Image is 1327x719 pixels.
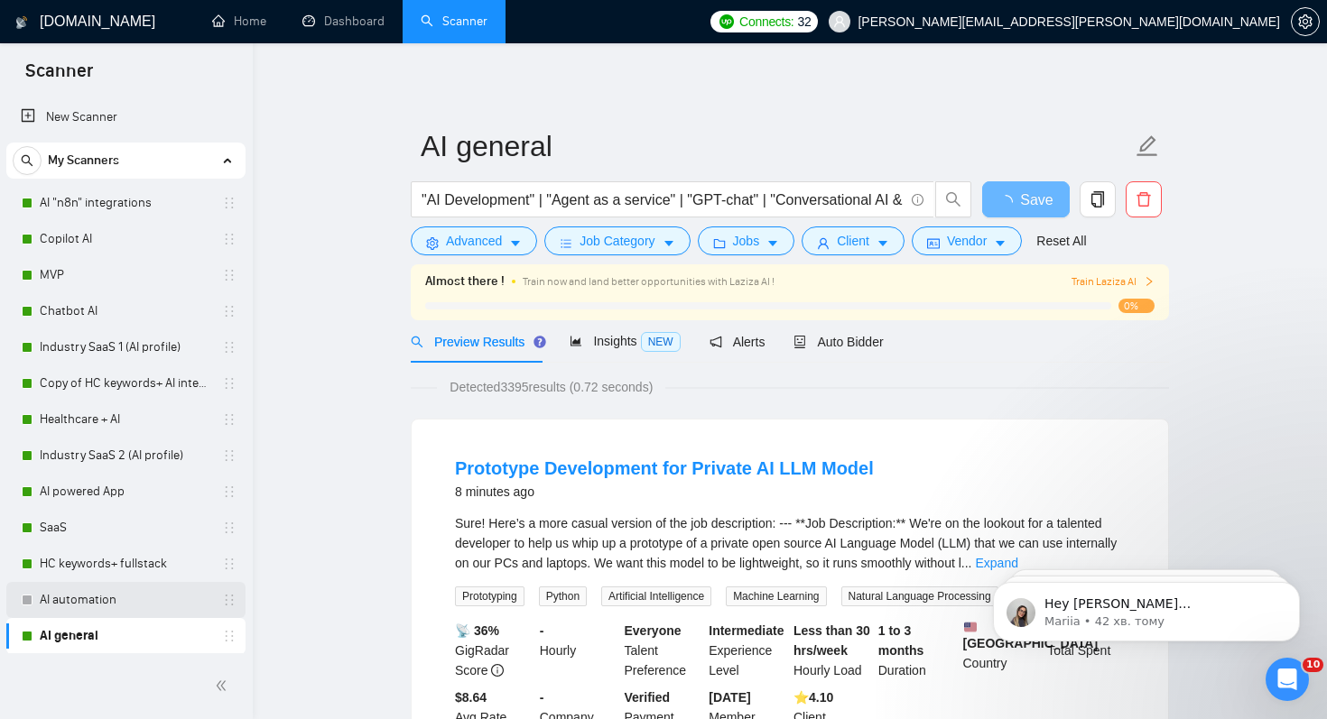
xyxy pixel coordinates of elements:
li: New Scanner [6,99,246,135]
button: search [935,181,971,217]
span: caret-down [994,236,1007,250]
b: ⭐️ 4.10 [793,690,833,705]
button: idcardVendorcaret-down [912,226,1022,255]
b: Intermediate [709,623,784,638]
span: Auto Bidder [793,335,883,349]
span: 10 [1303,658,1323,672]
b: [GEOGRAPHIC_DATA] [963,621,1099,650]
span: right [1144,276,1155,287]
span: Job Category [580,231,654,251]
span: robot [793,336,806,348]
div: Talent Preference [621,621,706,680]
a: AI "n8n" integrations [40,185,211,221]
span: Detected 3395 results (0.72 seconds) [437,377,665,397]
button: settingAdvancedcaret-down [411,226,537,255]
span: Vendor [947,231,987,251]
a: Prototype Development for Private AI LLM Model [455,458,874,478]
img: upwork-logo.png [719,14,734,29]
span: info-circle [491,664,504,677]
div: Tooltip anchor [532,334,548,350]
span: holder [222,557,237,571]
span: search [936,191,970,207]
span: Jobs [733,231,760,251]
button: Train Laziza AI [1072,273,1155,290]
a: New Scanner [21,99,231,135]
div: Hourly [536,621,621,680]
span: holder [222,196,237,210]
span: NEW [641,332,681,352]
button: copy [1080,181,1116,217]
span: delete [1127,191,1161,207]
a: Reset All [1036,231,1086,251]
span: info-circle [912,194,923,206]
iframe: Intercom live chat [1266,658,1309,701]
span: copy [1081,191,1115,207]
div: 8 minutes ago [455,481,874,502]
span: Save [1020,189,1053,211]
button: search [13,146,42,175]
b: Everyone [625,623,682,638]
b: Less than 30 hrs/week [793,623,870,658]
input: Scanner name... [421,124,1132,169]
span: Python [539,586,587,606]
span: setting [426,236,439,250]
span: user [833,15,846,28]
span: search [14,154,41,167]
span: double-left [215,677,233,695]
span: holder [222,304,237,318]
span: Prototyping [455,586,524,606]
a: searchScanner [421,14,487,29]
b: $8.64 [455,690,487,705]
span: holder [222,268,237,282]
span: folder [713,236,726,250]
a: Copy of HC keywords+ AI integration [40,365,211,401]
button: folderJobscaret-down [698,226,795,255]
span: Natural Language Processing [841,586,998,606]
span: ... [961,556,972,570]
button: delete [1126,181,1162,217]
span: area-chart [570,335,582,347]
div: Sure! Here’s a more casual version of the job description: --- **Job Description:** We're on the ... [455,513,1125,573]
span: holder [222,376,237,391]
span: Scanner [11,58,107,96]
b: [DATE] [709,690,750,705]
button: barsJob Categorycaret-down [544,226,690,255]
a: setting [1291,14,1320,29]
span: Advanced [446,231,502,251]
span: 0% [1118,299,1155,313]
b: Verified [625,690,671,705]
span: Insights [570,334,680,348]
span: holder [222,593,237,607]
a: Healthcare + AI [40,401,211,438]
span: caret-down [509,236,522,250]
div: Hourly Load [790,621,875,680]
span: holder [222,448,237,463]
button: Save [982,181,1070,217]
span: caret-down [766,236,779,250]
span: Client [837,231,869,251]
img: 🇺🇸 [964,621,977,633]
span: holder [222,412,237,427]
span: user [817,236,830,250]
span: holder [222,629,237,643]
input: Search Freelance Jobs... [422,189,904,211]
a: HC keywords+ fullstack [40,546,211,582]
a: AI powered App [40,474,211,510]
span: idcard [927,236,940,250]
b: 📡 36% [455,623,499,638]
span: caret-down [877,236,889,250]
b: - [540,623,544,638]
a: Copilot AI [40,221,211,257]
span: Alerts [710,335,766,349]
span: Almost there ! [425,272,505,291]
a: homeHome [212,14,266,29]
span: caret-down [663,236,675,250]
span: 32 [797,12,811,32]
img: logo [15,8,28,37]
span: holder [222,340,237,355]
